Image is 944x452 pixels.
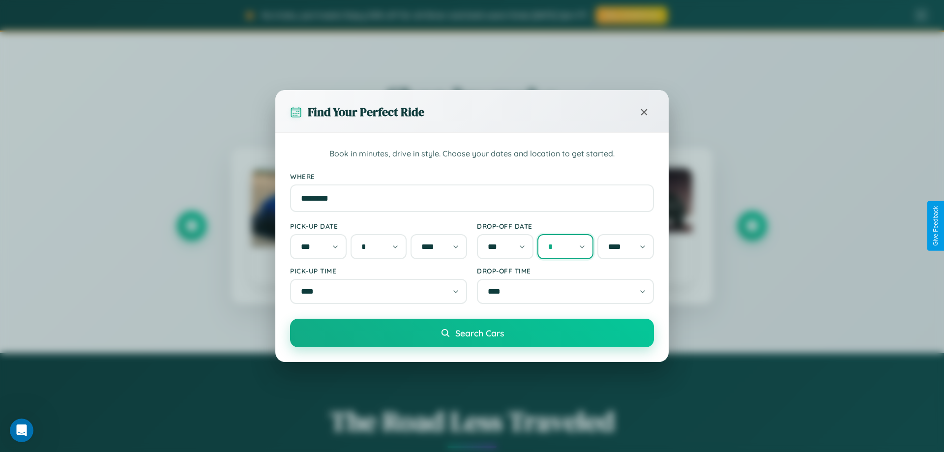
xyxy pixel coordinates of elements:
[290,172,654,181] label: Where
[290,222,467,230] label: Pick-up Date
[308,104,424,120] h3: Find Your Perfect Ride
[477,222,654,230] label: Drop-off Date
[290,267,467,275] label: Pick-up Time
[290,148,654,160] p: Book in minutes, drive in style. Choose your dates and location to get started.
[477,267,654,275] label: Drop-off Time
[290,319,654,347] button: Search Cars
[455,328,504,338] span: Search Cars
